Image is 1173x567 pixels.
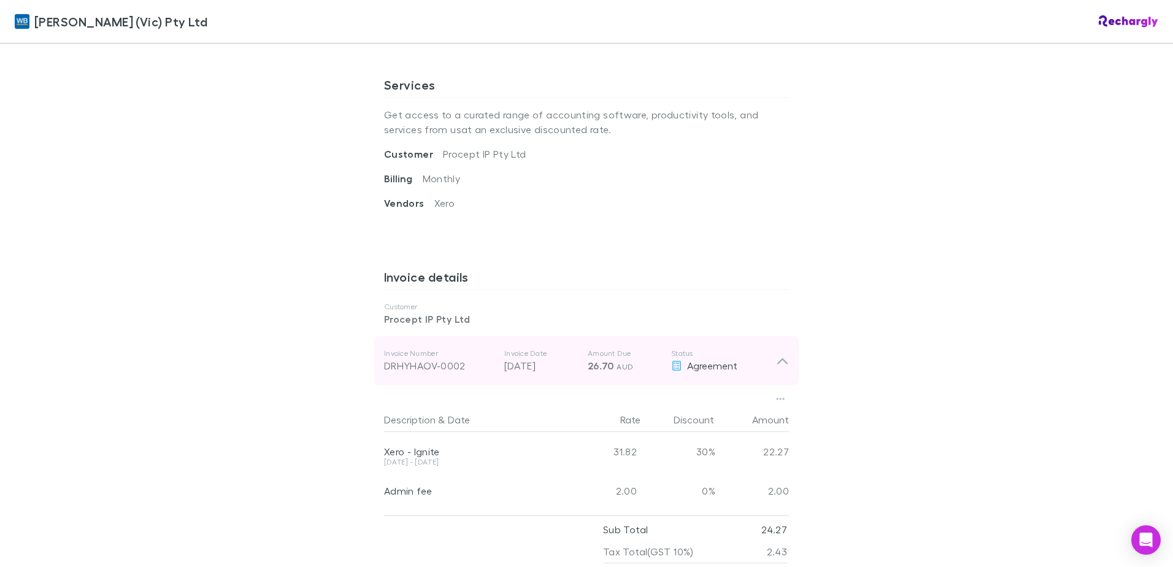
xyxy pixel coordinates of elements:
div: 30% [642,432,715,471]
p: Invoice Date [504,349,578,358]
p: Customer [384,302,789,312]
img: Rechargly Logo [1099,15,1158,28]
p: Sub Total [603,519,648,541]
button: Description [384,407,436,432]
button: Date [448,407,470,432]
div: [DATE] - [DATE] [384,458,563,466]
p: Invoice Number [384,349,494,358]
div: DRHYHAOV-0002 [384,358,494,373]
span: Xero [434,197,455,209]
p: 24.27 [761,519,787,541]
p: Procept IP Pty Ltd [384,312,789,326]
span: [PERSON_NAME] (Vic) Pty Ltd [34,12,207,31]
span: Agreement [687,360,737,371]
p: Amount Due [588,349,661,358]
div: & [384,407,563,432]
div: 22.27 [715,432,789,471]
span: Procept IP Pty Ltd [443,148,526,160]
div: Xero - Ignite [384,445,563,458]
p: Get access to a curated range of accounting software, productivity tools, and services from us at... [384,98,789,147]
span: Monthly [423,172,461,184]
img: William Buck (Vic) Pty Ltd's Logo [15,14,29,29]
span: Vendors [384,197,434,209]
span: Billing [384,172,423,185]
div: Invoice NumberDRHYHAOV-0002Invoice Date[DATE]Amount Due26.70 AUDStatusAgreement [374,336,799,385]
div: 0% [642,471,715,511]
div: Admin fee [384,485,563,497]
h3: Invoice details [384,269,789,289]
p: 2.43 [767,541,787,563]
div: 31.82 [568,432,642,471]
span: Customer [384,148,443,160]
p: Status [671,349,776,358]
p: [DATE] [504,358,578,373]
div: Open Intercom Messenger [1131,525,1161,555]
span: AUD [617,362,633,371]
h3: Services [384,77,789,97]
p: Tax Total (GST 10%) [603,541,694,563]
div: 2.00 [715,471,789,511]
span: 26.70 [588,360,614,372]
div: 2.00 [568,471,642,511]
